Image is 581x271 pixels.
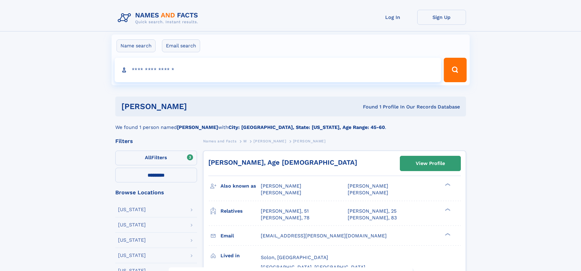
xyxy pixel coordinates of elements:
[115,190,197,195] div: Browse Locations
[118,238,146,243] div: [US_STATE]
[253,137,286,145] a: [PERSON_NAME]
[208,159,357,166] a: [PERSON_NAME], Age [DEMOGRAPHIC_DATA]
[115,10,203,26] img: Logo Names and Facts
[261,183,301,189] span: [PERSON_NAME]
[261,214,310,221] a: [PERSON_NAME], 78
[115,151,197,165] label: Filters
[261,208,309,214] a: [PERSON_NAME], 51
[243,139,247,143] span: M
[203,137,237,145] a: Names and Facts
[117,39,156,52] label: Name search
[444,58,466,82] button: Search Button
[243,137,247,145] a: M
[228,124,385,130] b: City: [GEOGRAPHIC_DATA], State: [US_STATE], Age Range: 45-60
[115,116,466,131] div: We found 1 person named with .
[221,231,261,241] h3: Email
[293,139,326,143] span: [PERSON_NAME]
[275,104,460,110] div: Found 1 Profile In Our Records Database
[145,155,151,160] span: All
[118,222,146,227] div: [US_STATE]
[162,39,200,52] label: Email search
[443,183,451,187] div: ❯
[118,253,146,258] div: [US_STATE]
[443,207,451,211] div: ❯
[118,207,146,212] div: [US_STATE]
[115,58,441,82] input: search input
[115,138,197,144] div: Filters
[348,183,388,189] span: [PERSON_NAME]
[348,214,397,221] a: [PERSON_NAME], 83
[253,139,286,143] span: [PERSON_NAME]
[261,264,365,270] span: [GEOGRAPHIC_DATA], [GEOGRAPHIC_DATA]
[416,156,445,170] div: View Profile
[121,103,275,110] h1: [PERSON_NAME]
[261,255,328,260] span: Solon, [GEOGRAPHIC_DATA]
[348,190,388,196] span: [PERSON_NAME]
[348,208,396,214] a: [PERSON_NAME], 25
[261,190,301,196] span: [PERSON_NAME]
[443,232,451,236] div: ❯
[368,10,417,25] a: Log In
[177,124,218,130] b: [PERSON_NAME]
[417,10,466,25] a: Sign Up
[400,156,461,171] a: View Profile
[261,233,387,239] span: [EMAIL_ADDRESS][PERSON_NAME][DOMAIN_NAME]
[221,206,261,216] h3: Relatives
[221,251,261,261] h3: Lived in
[221,181,261,191] h3: Also known as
